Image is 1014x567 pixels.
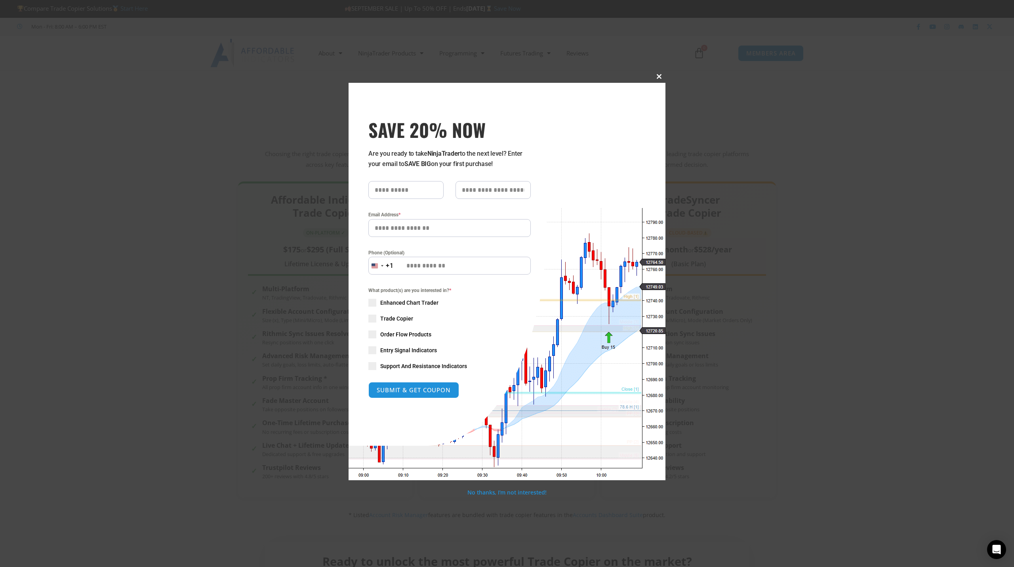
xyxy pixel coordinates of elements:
[380,315,413,323] span: Trade Copier
[368,149,531,169] p: Are you ready to take to the next level? Enter your email to on your first purchase!
[368,249,531,257] label: Phone (Optional)
[368,315,531,323] label: Trade Copier
[404,160,431,168] strong: SAVE BIG
[380,299,438,307] span: Enhanced Chart Trader
[368,299,531,307] label: Enhanced Chart Trader
[467,489,546,496] a: No thanks, I’m not interested!
[368,211,531,219] label: Email Address
[380,330,431,338] span: Order Flow Products
[368,286,531,294] span: What product(s) are you interested in?
[368,382,459,398] button: SUBMIT & GET COUPON
[368,346,531,354] label: Entry Signal Indicators
[368,257,394,275] button: Selected country
[380,346,437,354] span: Entry Signal Indicators
[368,362,531,370] label: Support And Resistance Indicators
[368,330,531,338] label: Order Flow Products
[368,118,531,141] h3: SAVE 20% NOW
[386,261,394,271] div: +1
[987,540,1006,559] div: Open Intercom Messenger
[380,362,467,370] span: Support And Resistance Indicators
[427,150,460,157] strong: NinjaTrader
